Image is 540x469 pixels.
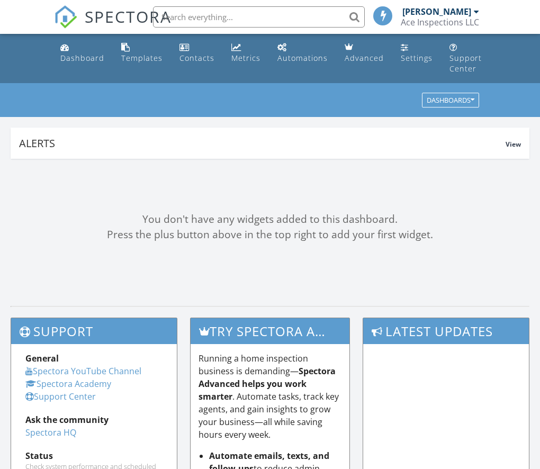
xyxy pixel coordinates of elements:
[427,97,474,104] div: Dashboards
[25,391,96,402] a: Support Center
[19,136,506,150] div: Alerts
[449,53,482,74] div: Support Center
[54,5,77,29] img: The Best Home Inspection Software - Spectora
[179,53,214,63] div: Contacts
[25,449,163,462] div: Status
[401,17,479,28] div: Ace Inspections LLC
[54,14,172,37] a: SPECTORA
[397,38,437,68] a: Settings
[199,352,342,441] p: Running a home inspection business is demanding— . Automate tasks, track key agents, and gain ins...
[231,53,260,63] div: Metrics
[445,38,486,79] a: Support Center
[401,53,433,63] div: Settings
[402,6,471,17] div: [PERSON_NAME]
[11,212,529,227] div: You don't have any widgets added to this dashboard.
[60,53,104,63] div: Dashboard
[56,38,109,68] a: Dashboard
[227,38,265,68] a: Metrics
[422,93,479,108] button: Dashboards
[191,318,350,344] h3: Try spectora advanced [DATE]
[11,227,529,242] div: Press the plus button above in the top right to add your first widget.
[273,38,332,68] a: Automations (Basic)
[277,53,328,63] div: Automations
[153,6,365,28] input: Search everything...
[117,38,167,68] a: Templates
[175,38,219,68] a: Contacts
[25,413,163,426] div: Ask the community
[199,365,336,402] strong: Spectora Advanced helps you work smarter
[25,427,76,438] a: Spectora HQ
[25,365,141,377] a: Spectora YouTube Channel
[506,140,521,149] span: View
[121,53,163,63] div: Templates
[25,378,111,390] a: Spectora Academy
[345,53,384,63] div: Advanced
[340,38,388,68] a: Advanced
[85,5,172,28] span: SPECTORA
[11,318,177,344] h3: Support
[25,353,59,364] strong: General
[363,318,529,344] h3: Latest Updates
